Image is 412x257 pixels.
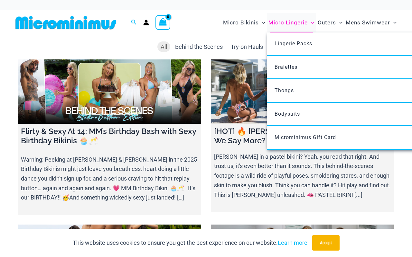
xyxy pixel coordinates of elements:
[268,14,308,31] span: Micro Lingerie
[390,14,397,31] span: Menu Toggle
[312,235,340,251] button: Accept
[18,59,201,124] a: Flirty & Sexy At 14: MM’s Birthday Bash with Sexy Birthday Bikinis 🧁🥂
[259,14,265,31] span: Menu Toggle
[231,43,263,50] span: Try-on Hauls
[308,14,314,31] span: Menu Toggle
[275,64,297,70] span: Bralettes
[344,13,398,32] a: Mens SwimwearMenu ToggleMenu Toggle
[278,239,307,246] a: Learn more
[318,14,336,31] span: Outers
[267,13,316,32] a: Micro LingerieMenu ToggleMenu Toggle
[346,14,390,31] span: Mens Swimwear
[214,152,391,200] p: [PERSON_NAME] in a pastel bikini? Yeah, you read that right. And trust us, it's even better than ...
[73,238,307,248] p: This website uses cookies to ensure you get the best experience on our website.
[143,20,149,25] a: Account icon link
[221,13,267,32] a: Micro BikinisMenu ToggleMenu Toggle
[275,111,300,117] span: Bodysuits
[13,15,119,30] img: MM SHOP LOGO FLAT
[21,127,198,146] h4: Flirty & Sexy At 14: MM’s Birthday Bash with Sexy Birthday Bikinis 🧁🥂
[21,155,198,203] p: Warning: Peeking at [PERSON_NAME] & [PERSON_NAME] in the 2025 Birthday Bikinis might just leave y...
[275,134,336,140] span: Microminimus Gift Card
[220,12,399,33] nav: Site Navigation
[316,13,344,32] a: OutersMenu ToggleMenu Toggle
[211,59,394,124] a: [HOT] 🔥 Olivia. Pastel Bikini. Need We Say More? 😉
[161,43,167,50] span: All
[175,43,223,50] span: Behind the Scenes
[214,127,391,146] h4: [HOT] 🔥 [PERSON_NAME]. Pastel Bikini. Need We Say More? 😉
[131,19,137,27] a: Search icon link
[155,15,170,30] a: View Shopping Cart, empty
[275,87,294,93] span: Thongs
[223,14,259,31] span: Micro Bikinis
[275,40,312,47] span: Lingerie Packs
[336,14,342,31] span: Menu Toggle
